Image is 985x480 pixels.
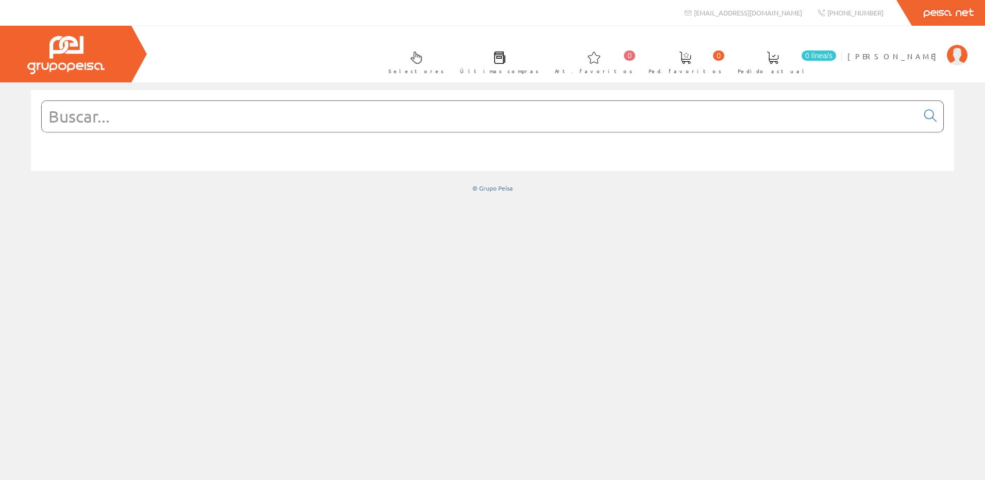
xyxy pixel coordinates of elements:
span: Art. favoritos [555,66,633,76]
span: Selectores [388,66,444,76]
span: 0 [713,50,724,61]
a: Selectores [378,43,449,80]
span: [EMAIL_ADDRESS][DOMAIN_NAME] [694,8,802,17]
span: 0 [624,50,635,61]
span: Pedido actual [738,66,808,76]
span: 0 línea/s [802,50,836,61]
input: Buscar... [42,101,918,132]
a: Últimas compras [450,43,544,80]
img: Grupo Peisa [27,36,105,74]
div: © Grupo Peisa [31,184,954,193]
span: [PHONE_NUMBER] [827,8,884,17]
span: Ped. favoritos [649,66,722,76]
a: [PERSON_NAME] [847,43,967,53]
span: Últimas compras [460,66,539,76]
span: [PERSON_NAME] [847,51,942,61]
